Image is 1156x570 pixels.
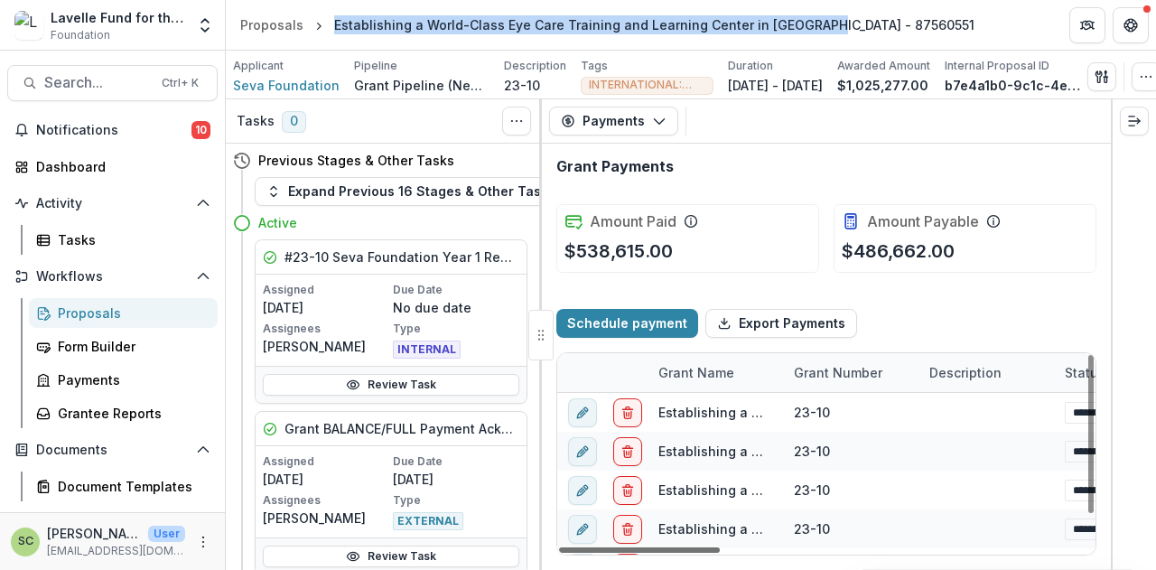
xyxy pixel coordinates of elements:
p: [DATE] [263,470,389,489]
div: Grantee Reports [58,404,203,423]
button: delete [613,515,642,544]
p: Duration [728,58,773,74]
div: 23-10 [794,519,830,538]
button: Partners [1069,7,1105,43]
p: [DATE] - [DATE] [728,76,823,95]
div: Sandra Ching [18,536,33,547]
button: Toggle View Cancelled Tasks [502,107,531,135]
button: delete [613,476,642,505]
p: Type [393,321,519,337]
p: Description [504,58,566,74]
p: Pipeline [354,58,397,74]
button: Payments [549,107,678,135]
a: Tasks [29,225,218,255]
p: [PERSON_NAME] [47,524,141,543]
span: Seva Foundation [233,76,340,95]
button: delete [613,398,642,427]
span: Foundation [51,27,110,43]
p: Grant Pipeline (New Grantees) [354,76,489,95]
button: Expand Previous 16 Stages & Other Tasks [255,177,567,206]
a: Payments [29,365,218,395]
a: Dashboard [7,152,218,182]
div: 23-10 [794,403,830,422]
button: edit [568,476,597,505]
button: Schedule payment [556,309,698,338]
div: Tasks [58,230,203,249]
button: delete [613,437,642,466]
h4: Previous Stages & Other Tasks [258,151,454,170]
div: Grant Name [648,353,783,392]
a: Proposals [233,12,311,38]
p: Assignees [263,321,389,337]
button: Expand right [1120,107,1149,135]
h4: Active [258,213,297,232]
span: INTERNATIONAL: [GEOGRAPHIC_DATA] [589,79,705,91]
h3: Tasks [237,114,275,129]
p: 23-10 [504,76,540,95]
button: Open Workflows [7,262,218,291]
div: Grant Number [783,353,918,392]
a: Review Task [263,374,519,396]
div: Grant Name [648,363,745,382]
p: Internal Proposal ID [945,58,1049,74]
a: Form Builder [29,332,218,361]
h2: Amount Paid [590,213,676,230]
div: Ctrl + K [158,73,202,93]
a: Grantee Reports [29,398,218,428]
h5: #23-10 Seva Foundation Year 1 Report Summary [284,248,519,266]
span: EXTERNAL [393,512,463,530]
span: Documents [36,443,189,458]
div: Proposals [58,304,203,322]
p: $1,025,277.00 [837,76,928,95]
a: Review Task [263,546,519,567]
nav: breadcrumb [233,12,982,38]
button: Export Payments [705,309,857,338]
img: Lavelle Fund for the Blind [14,11,43,40]
button: Open Contacts [7,509,218,537]
h2: Amount Payable [867,213,979,230]
button: Search... [7,65,218,101]
div: 23-10 [794,481,830,500]
span: 0 [282,111,306,133]
p: Applicant [233,58,284,74]
p: [PERSON_NAME] [263,509,389,528]
button: Get Help [1113,7,1149,43]
p: [PERSON_NAME] [263,337,389,356]
div: Dashboard [36,157,203,176]
p: No due date [393,298,519,317]
button: Open Activity [7,189,218,218]
p: $538,615.00 [564,238,673,265]
span: 10 [191,121,210,139]
button: Open Documents [7,435,218,464]
p: Assigned [263,282,389,298]
p: Due Date [393,282,519,298]
span: Workflows [36,269,189,285]
p: Awarded Amount [837,58,930,74]
p: [DATE] [263,298,389,317]
div: Grant Number [783,363,893,382]
span: Search... [44,74,151,91]
a: Document Templates [29,472,218,501]
div: Status [1054,363,1116,382]
div: Establishing a World-Class Eye Care Training and Learning Center in [GEOGRAPHIC_DATA] - 87560551 [334,15,974,34]
span: Activity [36,196,189,211]
p: Type [393,492,519,509]
span: Notifications [36,123,191,138]
h2: Grant Payments [556,158,674,175]
a: Proposals [29,298,218,328]
div: Description [918,353,1054,392]
div: 23-10 [794,442,830,461]
p: Tags [581,58,608,74]
p: $486,662.00 [842,238,955,265]
p: Assignees [263,492,389,509]
button: Open entity switcher [192,7,218,43]
p: b7e4a1b0-9c1c-4e95-beb6-c5cb79300cb0 [945,76,1080,95]
p: Due Date [393,453,519,470]
h5: Grant BALANCE/FULL Payment Acknowledgement by [PERSON_NAME] [284,419,519,438]
div: Proposals [240,15,303,34]
p: Assigned [263,453,389,470]
button: edit [568,398,597,427]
